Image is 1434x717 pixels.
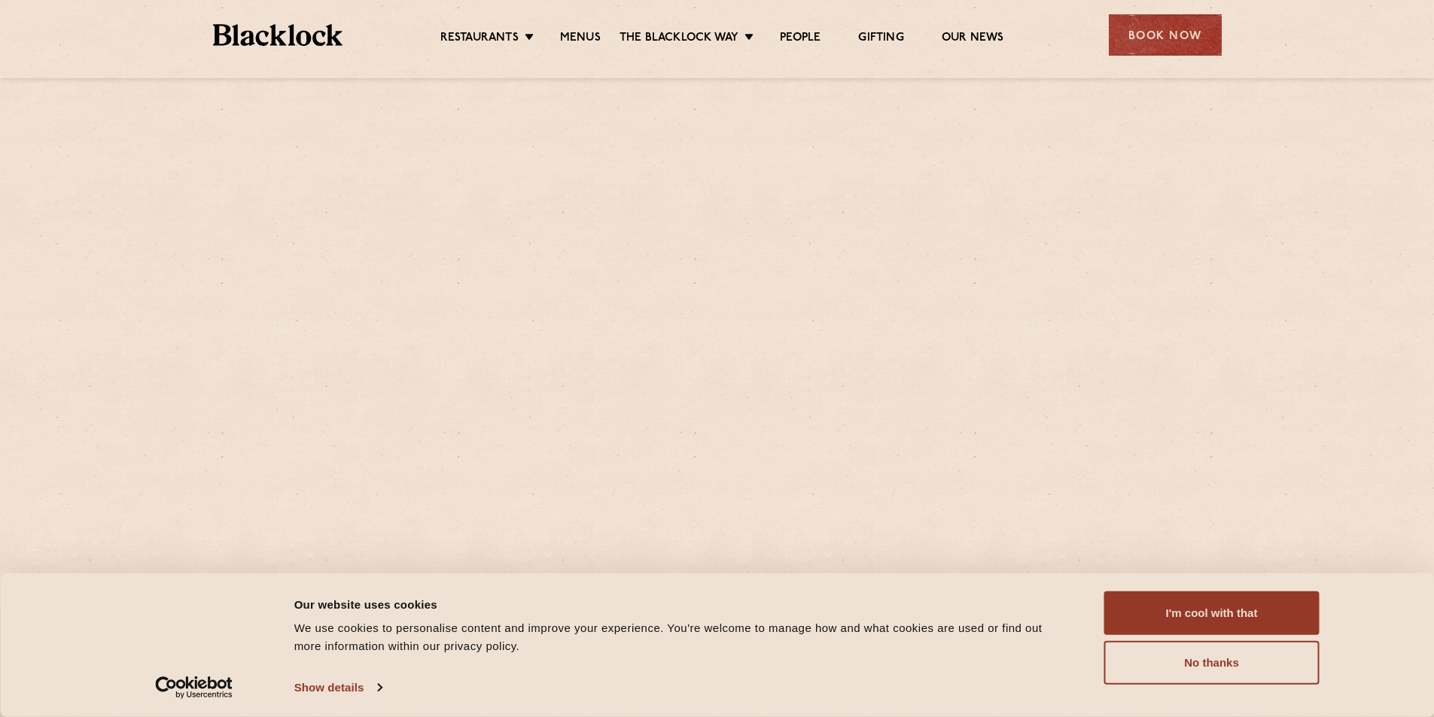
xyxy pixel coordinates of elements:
[294,676,382,699] a: Show details
[128,676,260,699] a: Usercentrics Cookiebot - opens in a new window
[1104,641,1320,685] button: No thanks
[858,31,903,47] a: Gifting
[294,595,1070,613] div: Our website uses cookies
[440,31,519,47] a: Restaurants
[560,31,601,47] a: Menus
[294,619,1070,655] div: We use cookies to personalise content and improve your experience. You're welcome to manage how a...
[1109,14,1222,56] div: Book Now
[942,31,1004,47] a: Our News
[780,31,821,47] a: People
[1104,591,1320,635] button: I'm cool with that
[620,31,738,47] a: The Blacklock Way
[213,24,343,46] img: BL_Textured_Logo-footer-cropped.svg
